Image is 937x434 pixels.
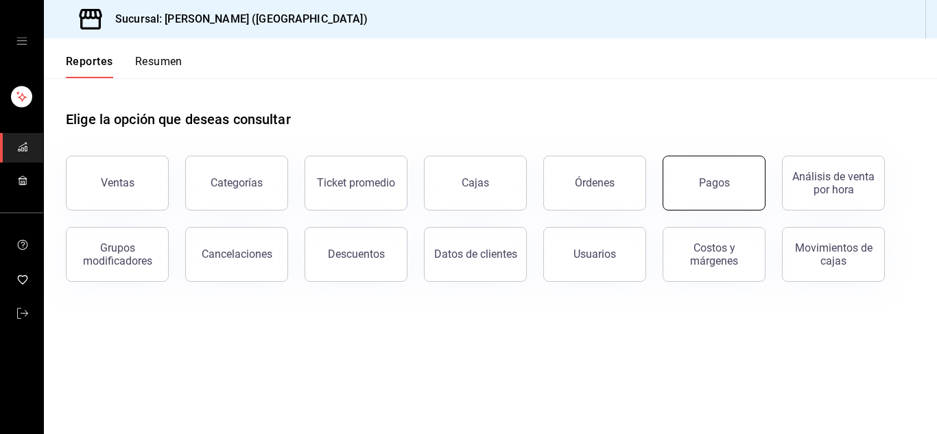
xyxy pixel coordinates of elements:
div: Ventas [101,176,134,189]
button: Análisis de venta por hora [782,156,885,210]
button: Cancelaciones [185,227,288,282]
div: Costos y márgenes [672,241,757,267]
div: Órdenes [575,176,615,189]
button: Categorías [185,156,288,210]
div: navigation tabs [66,55,182,78]
div: Usuarios [573,248,616,261]
button: Grupos modificadores [66,227,169,282]
h1: Elige la opción que deseas consultar [66,109,291,130]
button: Cajas [424,156,527,210]
button: Costos y márgenes [663,227,766,282]
button: Usuarios [543,227,646,282]
div: Cancelaciones [202,248,272,261]
div: Movimientos de cajas [791,241,876,267]
div: Descuentos [328,248,385,261]
button: Resumen [135,55,182,78]
button: Movimientos de cajas [782,227,885,282]
h3: Sucursal: [PERSON_NAME] ([GEOGRAPHIC_DATA]) [104,11,368,27]
button: Órdenes [543,156,646,210]
div: Categorías [211,176,263,189]
div: Grupos modificadores [75,241,160,267]
button: Pagos [663,156,766,210]
button: Ticket promedio [305,156,407,210]
div: Ticket promedio [317,176,395,189]
div: Cajas [462,176,489,189]
button: Ventas [66,156,169,210]
div: Análisis de venta por hora [791,170,876,196]
button: Descuentos [305,227,407,282]
button: open drawer [16,36,27,47]
div: Pagos [699,176,730,189]
div: Datos de clientes [434,248,517,261]
button: Reportes [66,55,113,78]
button: Datos de clientes [424,227,527,282]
